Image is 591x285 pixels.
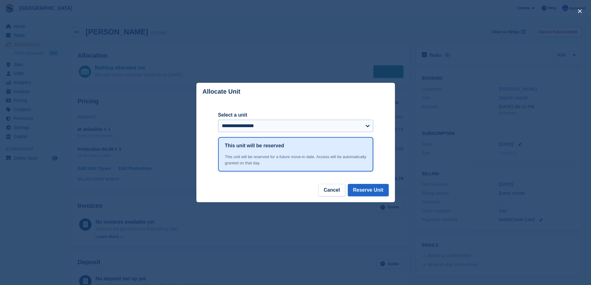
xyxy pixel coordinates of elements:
[348,184,389,196] button: Reserve Unit
[575,6,585,16] button: close
[318,184,345,196] button: Cancel
[225,142,284,149] h1: This unit will be reserved
[203,88,240,95] p: Allocate Unit
[225,154,366,166] div: This unit will be reserved for a future move-in date. Access will be automatically granted on tha...
[218,111,373,119] label: Select a unit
